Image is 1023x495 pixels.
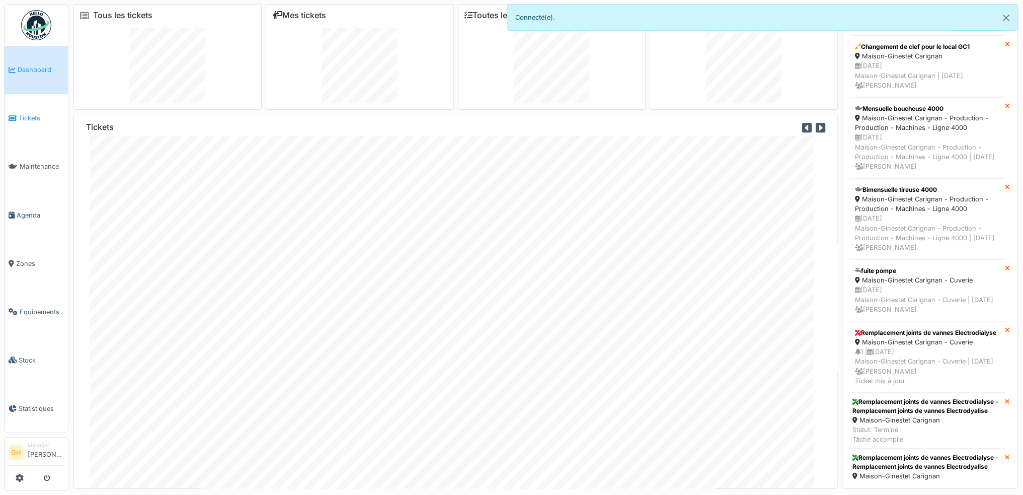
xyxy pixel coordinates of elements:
[9,445,24,460] li: GH
[855,337,998,347] div: Maison-Ginestet Carignan - Cuverie
[848,97,1005,178] a: Mensuelle boucheuse 4000 Maison-Ginestet Carignan - Production - Production - Machines - Ligne 40...
[19,113,64,123] span: Tickets
[852,453,1001,471] div: Remplacement joints de vannes Electrodialyse - Remplacement joints de vannes Electrodyalise
[5,288,68,336] a: Équipements
[5,239,68,288] a: Zones
[855,328,998,337] div: Remplacement joints de vannes Electrodialyse
[995,5,1017,31] button: Close
[86,122,114,132] h6: Tickets
[93,11,152,20] a: Tous les tickets
[5,46,68,94] a: Dashboard
[852,415,1001,425] div: Maison-Ginestet Carignan
[17,210,64,220] span: Agenda
[28,442,64,463] li: [PERSON_NAME]
[5,191,68,239] a: Agenda
[855,185,998,194] div: Bimensuelle tireuse 4000
[5,384,68,433] a: Statistiques
[9,442,64,466] a: GH Manager[PERSON_NAME]
[16,259,64,268] span: Zones
[852,471,1001,481] div: Maison-Ginestet Carignan
[5,336,68,384] a: Stock
[852,425,1001,444] div: Statut: Terminé Tâche accomplie
[855,42,998,51] div: Changement de clef pour le local GC1
[19,356,64,365] span: Stock
[855,113,998,132] div: Maison-Ginestet Carignan - Production - Production - Machines - Ligne 4000
[855,132,998,171] div: [DATE] Maison-Ginestet Carignan - Production - Production - Machines - Ligne 4000 | [DATE] [PERSO...
[855,266,998,275] div: fuite pompe
[272,11,326,20] a: Mes tickets
[848,259,1005,321] a: fuite pompe Maison-Ginestet Carignan - Cuverie [DATE]Maison-Ginestet Carignan - Cuverie | [DATE] ...
[848,35,1005,97] a: Changement de clef pour le local GC1 Maison-Ginestet Carignan [DATE]Maison-Ginestet Carignan | [D...
[852,397,1001,415] div: Remplacement joints de vannes Electrodialyse - Remplacement joints de vannes Electrodyalise
[507,4,1018,31] div: Connecté(e).
[855,61,998,90] div: [DATE] Maison-Ginestet Carignan | [DATE] [PERSON_NAME]
[855,285,998,314] div: [DATE] Maison-Ginestet Carignan - Cuverie | [DATE] [PERSON_NAME]
[848,321,1005,393] a: Remplacement joints de vannes Electrodialyse Maison-Ginestet Carignan - Cuverie 1 |[DATE]Maison-G...
[21,10,51,40] img: Badge_color-CXgf-gQk.svg
[855,275,998,285] div: Maison-Ginestet Carignan - Cuverie
[464,11,539,20] a: Toutes les tâches
[5,143,68,191] a: Maintenance
[855,194,998,214] div: Maison-Ginestet Carignan - Production - Production - Machines - Ligne 4000
[28,442,64,449] div: Manager
[19,404,64,413] span: Statistiques
[20,307,64,317] span: Équipements
[855,347,998,386] div: 1 | [DATE] Maison-Ginestet Carignan - Cuverie | [DATE] [PERSON_NAME] Ticket mis à jour
[5,94,68,143] a: Tickets
[855,104,998,113] div: Mensuelle boucheuse 4000
[855,214,998,252] div: [DATE] Maison-Ginestet Carignan - Production - Production - Machines - Ligne 4000 | [DATE] [PERSO...
[855,51,998,61] div: Maison-Ginestet Carignan
[20,162,64,171] span: Maintenance
[848,393,1005,449] a: Remplacement joints de vannes Electrodialyse - Remplacement joints de vannes Electrodyalise Maiso...
[18,65,64,75] span: Dashboard
[848,178,1005,259] a: Bimensuelle tireuse 4000 Maison-Ginestet Carignan - Production - Production - Machines - Ligne 40...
